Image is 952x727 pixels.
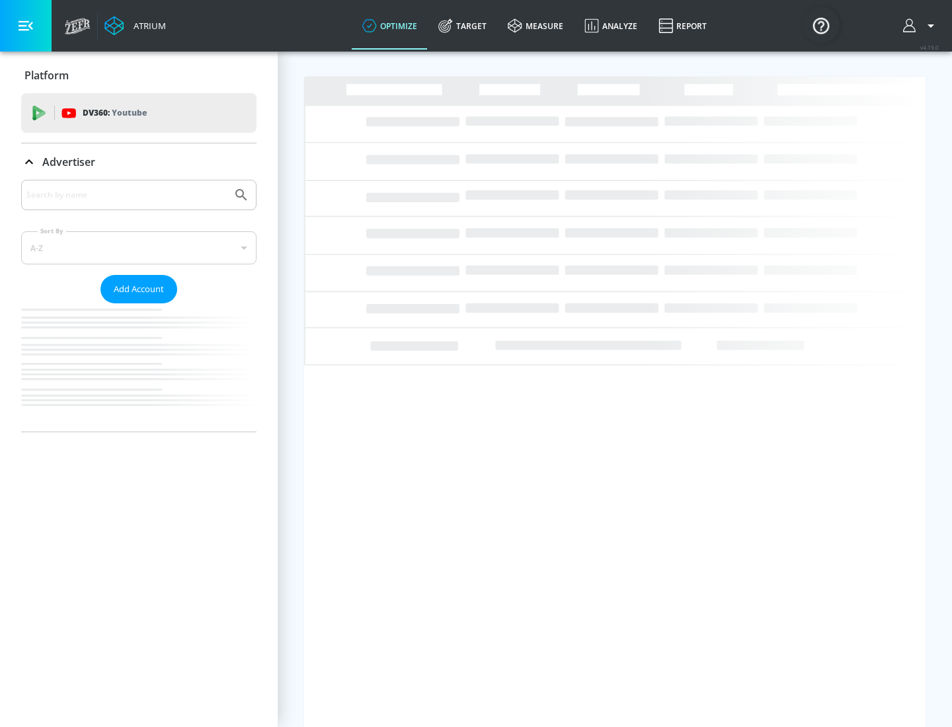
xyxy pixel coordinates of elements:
[100,275,177,303] button: Add Account
[497,2,574,50] a: measure
[21,57,257,94] div: Platform
[428,2,497,50] a: Target
[648,2,717,50] a: Report
[24,68,69,83] p: Platform
[104,16,166,36] a: Atrium
[21,180,257,432] div: Advertiser
[83,106,147,120] p: DV360:
[920,44,939,51] span: v 4.19.0
[114,282,164,297] span: Add Account
[21,303,257,432] nav: list of Advertiser
[574,2,648,50] a: Analyze
[38,227,66,235] label: Sort By
[21,231,257,264] div: A-Z
[352,2,428,50] a: optimize
[128,20,166,32] div: Atrium
[26,186,227,204] input: Search by name
[803,7,840,44] button: Open Resource Center
[112,106,147,120] p: Youtube
[21,93,257,133] div: DV360: Youtube
[42,155,95,169] p: Advertiser
[21,143,257,180] div: Advertiser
